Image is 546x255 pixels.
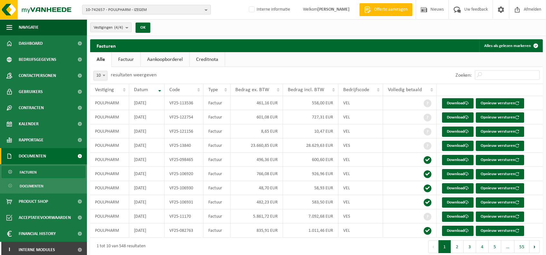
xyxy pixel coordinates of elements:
button: 3 [464,240,476,253]
td: POULPHARM [90,167,129,181]
span: Navigatie [19,19,39,35]
td: VF25-113536 [165,96,203,110]
td: VF25-106930 [165,181,203,195]
a: Creditnota [190,52,225,67]
a: Download [442,212,474,222]
button: 4 [476,240,489,253]
td: [DATE] [129,209,165,223]
span: Bedrijfsgegevens [19,52,56,68]
strong: [PERSON_NAME] [317,7,350,12]
td: 601,08 EUR [231,110,283,124]
td: Factuur [203,96,231,110]
td: 766,08 EUR [231,167,283,181]
span: Documenten [20,180,43,192]
td: VEL [338,96,383,110]
button: 1 [438,240,451,253]
button: 10-742657 - POULPHARM - IZEGEM [82,5,211,14]
a: Documenten [2,180,85,192]
button: Opnieuw versturen [476,169,524,179]
td: 5.861,72 EUR [231,209,283,223]
a: Aankoopborderel [141,52,189,67]
td: Factuur [203,181,231,195]
span: Vestiging [95,87,114,92]
span: Bedrag ex. BTW [235,87,269,92]
a: Download [442,183,474,194]
span: Kalender [19,116,39,132]
td: 48,70 EUR [231,181,283,195]
a: Factuur [112,52,140,67]
button: Opnieuw versturen [476,212,524,222]
td: VF25-13840 [165,138,203,153]
span: Bedrag incl. BTW [288,87,324,92]
span: Gebruikers [19,84,43,100]
td: VES [338,138,383,153]
td: [DATE] [129,138,165,153]
td: 23.660,85 EUR [231,138,283,153]
td: Factuur [203,209,231,223]
label: Interne informatie [248,5,290,14]
a: Download [442,127,474,137]
span: 10 [94,71,107,80]
span: Volledig betaald [388,87,422,92]
a: Download [442,169,474,179]
td: POULPHARM [90,209,129,223]
td: 600,60 EUR [283,153,338,167]
td: VES [338,209,383,223]
td: 7.092,68 EUR [283,209,338,223]
td: VEL [338,153,383,167]
td: Factuur [203,167,231,181]
td: 8,65 EUR [231,124,283,138]
td: 496,36 EUR [231,153,283,167]
td: Factuur [203,223,231,238]
button: Opnieuw versturen [476,155,524,165]
td: Factuur [203,110,231,124]
label: resultaten weergeven [111,72,156,78]
label: Zoeken: [456,73,472,78]
td: 10,47 EUR [283,124,338,138]
td: [DATE] [129,153,165,167]
button: Opnieuw versturen [476,112,524,123]
td: Factuur [203,124,231,138]
td: VEL [338,124,383,138]
td: VEL [338,181,383,195]
span: 10-742657 - POULPHARM - IZEGEM [86,5,202,15]
span: Financial History [19,226,56,242]
span: Code [169,87,180,92]
a: Download [442,226,474,236]
td: 482,23 EUR [231,195,283,209]
td: [DATE] [129,195,165,209]
td: VEL [338,110,383,124]
td: VF25-106931 [165,195,203,209]
button: Next [530,240,540,253]
button: 2 [451,240,464,253]
td: POULPHARM [90,153,129,167]
span: Vestigingen [94,23,123,33]
h2: Facturen [90,39,122,52]
td: POULPHARM [90,138,129,153]
td: [DATE] [129,96,165,110]
span: Dashboard [19,35,43,52]
td: 583,50 EUR [283,195,338,209]
a: Download [442,98,474,109]
span: Rapportage [19,132,43,148]
button: Opnieuw versturen [476,127,524,137]
button: Alles als gelezen markeren [479,39,542,52]
a: Facturen [2,166,85,178]
td: [DATE] [129,124,165,138]
td: 58,93 EUR [283,181,338,195]
td: 1.011,46 EUR [283,223,338,238]
button: Opnieuw versturen [476,141,524,151]
td: VF25-106920 [165,167,203,181]
td: POULPHARM [90,124,129,138]
span: Contactpersonen [19,68,56,84]
td: VF25-11170 [165,209,203,223]
span: Datum [134,87,148,92]
td: Factuur [203,138,231,153]
span: Type [208,87,218,92]
td: VF25-122754 [165,110,203,124]
span: Acceptatievoorwaarden [19,210,71,226]
a: Download [442,155,474,165]
span: Offerte aanvragen [372,6,409,13]
td: POULPHARM [90,181,129,195]
button: Previous [428,240,438,253]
